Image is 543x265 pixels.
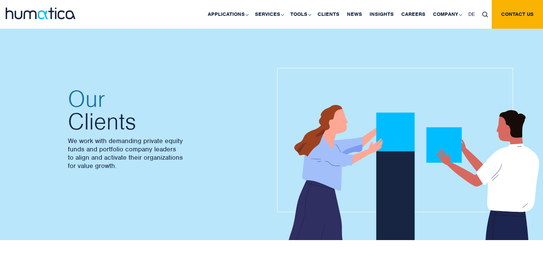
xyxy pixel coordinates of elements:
img: logo [6,8,75,19]
img: search_icon [482,12,488,17]
span: Our [68,88,264,110]
p: We work with demanding private equity funds and portfolio company leaders to align and activate t... [68,137,264,170]
h2: Clients [68,88,264,133]
span: DE [468,11,475,17]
